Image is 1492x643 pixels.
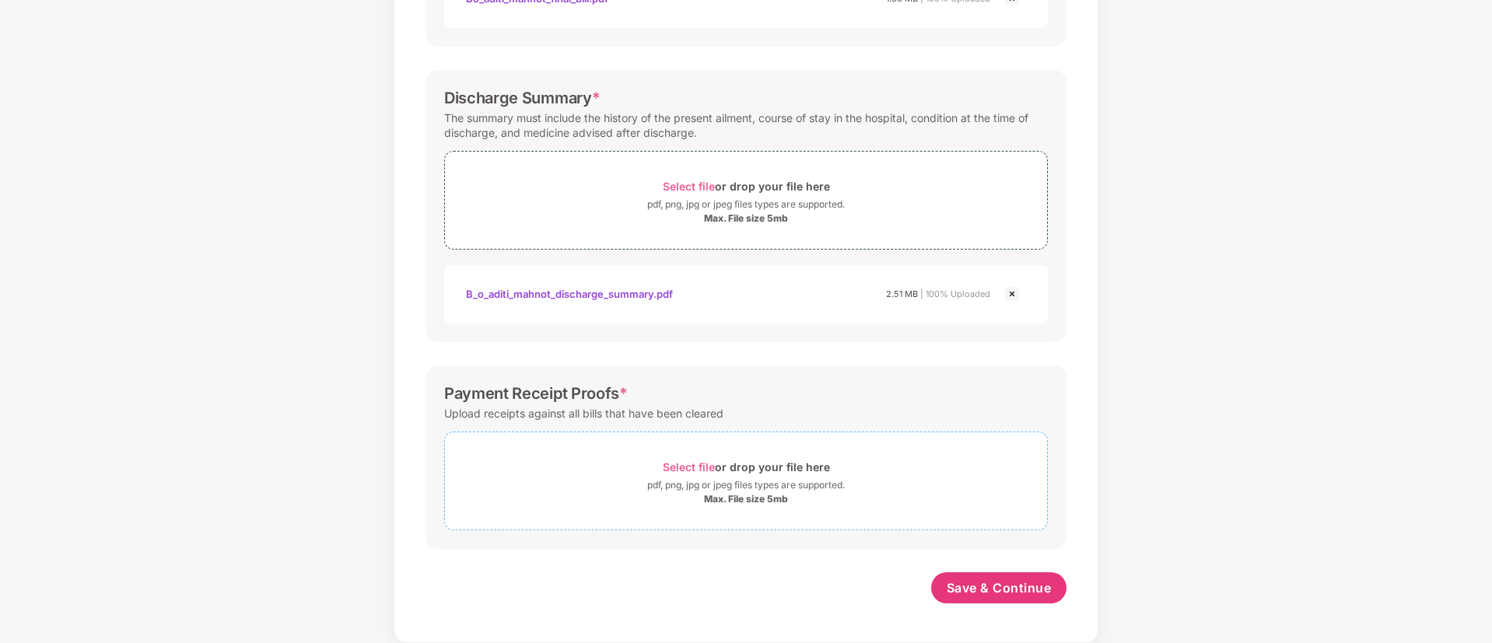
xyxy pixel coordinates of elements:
[663,456,830,477] div: or drop your file here
[647,197,845,212] div: pdf, png, jpg or jpeg files types are supported.
[1003,285,1021,303] img: svg+xml;base64,PHN2ZyBpZD0iQ3Jvc3MtMjR4MjQiIHhtbG5zPSJodHRwOi8vd3d3LnczLm9yZy8yMDAwL3N2ZyIgd2lkdG...
[445,444,1047,518] span: Select fileor drop your file herepdf, png, jpg or jpeg files types are supported.Max. File size 5mb
[663,176,830,197] div: or drop your file here
[931,572,1067,603] button: Save & Continue
[947,579,1052,596] span: Save & Continue
[663,460,715,474] span: Select file
[444,403,723,424] div: Upload receipts against all bills that have been cleared
[704,212,788,225] div: Max. File size 5mb
[704,493,788,505] div: Max. File size 5mb
[444,107,1048,143] div: The summary must include the history of the present ailment, course of stay in the hospital, cond...
[445,163,1047,237] span: Select fileor drop your file herepdf, png, jpg or jpeg files types are supported.Max. File size 5mb
[920,288,990,299] span: | 100% Uploaded
[886,288,918,299] span: 2.51 MB
[444,384,628,403] div: Payment Receipt Proofs
[444,89,600,107] div: Discharge Summary
[647,477,845,493] div: pdf, png, jpg or jpeg files types are supported.
[663,180,715,193] span: Select file
[466,281,673,307] div: B_o_aditi_mahnot_discharge_summary.pdf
